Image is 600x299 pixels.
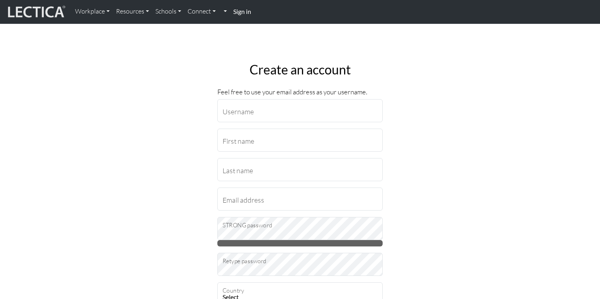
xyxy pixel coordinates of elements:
img: lecticalive [6,4,66,20]
a: Schools [152,3,184,20]
h2: Create an account [217,62,383,77]
p: Feel free to use your email address as your username. [217,87,383,98]
strong: Sign in [233,8,251,15]
input: First name [217,129,383,152]
a: Workplace [72,3,113,20]
a: Connect [184,3,219,20]
input: Last name [217,158,383,181]
input: Username [217,99,383,122]
a: Resources [113,3,152,20]
a: Sign in [230,3,254,20]
input: Email address [217,188,383,211]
